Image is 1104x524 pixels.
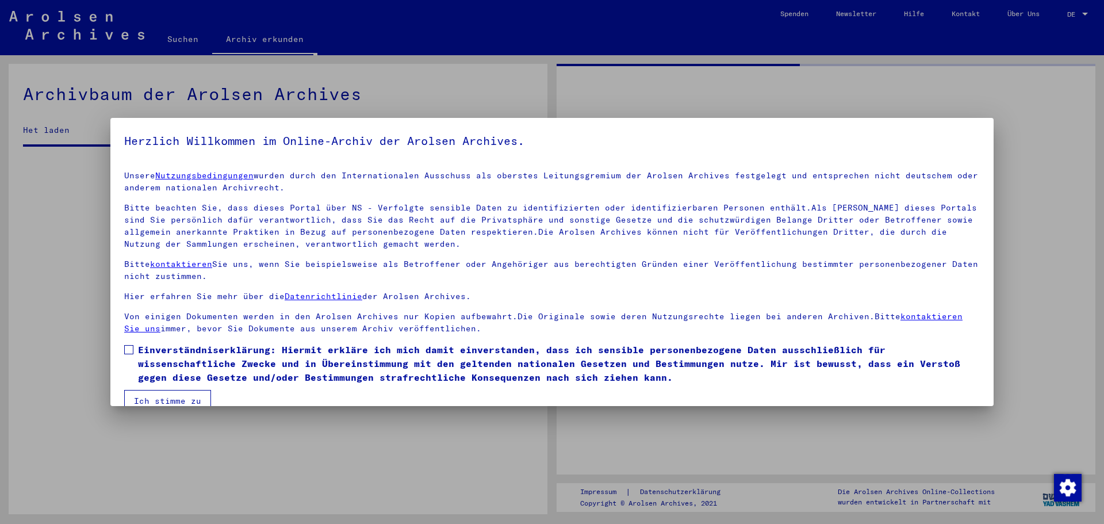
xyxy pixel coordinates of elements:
p: Bitte Sie uns, wenn Sie beispielsweise als Betroffener oder Angehöriger aus berechtigten Gründen ... [124,258,980,282]
a: Nutzungsbedingungen [155,170,254,181]
h5: Herzlich Willkommen im Online-Archiv der Arolsen Archives. [124,132,980,150]
p: Bitte beachten Sie, dass dieses Portal über NS - Verfolgte sensible Daten zu identifizierten oder... [124,202,980,250]
p: Hier erfahren Sie mehr über die der Arolsen Archives. [124,290,980,303]
span: Einverständniserklärung: Hiermit erkläre ich mich damit einverstanden, dass ich sensible personen... [138,343,980,384]
img: Zustimmung ändern [1054,474,1082,502]
p: Unsere wurden durch den Internationalen Ausschuss als oberstes Leitungsgremium der Arolsen Archiv... [124,170,980,194]
a: kontaktieren [150,259,212,269]
div: Zustimmung ändern [1053,473,1081,501]
p: Von einigen Dokumenten werden in den Arolsen Archives nur Kopien aufbewahrt.Die Originale sowie d... [124,311,980,335]
button: Ich stimme zu [124,390,211,412]
a: kontaktieren Sie uns [124,311,963,334]
a: Datenrichtlinie [285,291,362,301]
